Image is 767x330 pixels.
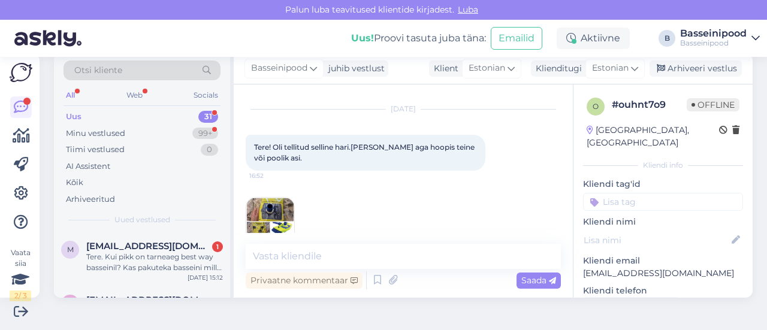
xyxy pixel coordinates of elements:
div: Klient [429,62,458,75]
span: marekvaasa@gmail.com [86,241,211,252]
p: Kliendi telefon [583,284,743,297]
span: m [67,245,74,254]
span: margus.lang@gmail.com [86,295,211,305]
div: [DATE] [246,104,561,114]
div: Vaata siia [10,247,31,301]
div: B [659,30,675,47]
div: juhib vestlust [324,62,385,75]
div: Web [124,87,145,103]
div: Basseinipood [680,38,747,48]
div: Socials [191,87,221,103]
div: Tiimi vestlused [66,144,125,156]
div: # ouhnt7o9 [612,98,687,112]
button: Emailid [491,27,542,50]
a: BasseinipoodBasseinipood [680,29,760,48]
div: Uus [66,111,81,123]
div: 2 / 3 [10,290,31,301]
span: 16:52 [249,171,294,180]
div: [DATE] 15:12 [188,273,223,282]
span: Offline [687,98,739,111]
div: Minu vestlused [66,128,125,140]
input: Lisa nimi [584,234,729,247]
span: Luba [454,4,482,15]
p: [EMAIL_ADDRESS][DOMAIN_NAME] [583,267,743,280]
div: Arhiveeritud [66,193,115,205]
div: Kliendi info [583,160,743,171]
div: 31 [198,111,218,123]
p: Kliendi tag'id [583,178,743,190]
div: Basseinipood [680,29,747,38]
div: 99+ [192,128,218,140]
span: Uued vestlused [114,214,170,225]
div: Arhiveeri vestlus [650,60,742,77]
span: Saada [521,275,556,286]
span: Estonian [469,62,505,75]
span: Otsi kliente [74,64,122,77]
img: Attachment [246,198,294,246]
span: o [593,102,599,111]
p: Kliendi nimi [583,216,743,228]
span: Tere! Oli tellitud selline hari.[PERSON_NAME] aga hoopis teine või poolik asi. [254,143,476,162]
p: Kliendi email [583,255,743,267]
div: Kõik [66,177,83,189]
img: Askly Logo [10,63,32,82]
input: Lisa tag [583,193,743,211]
div: All [64,87,77,103]
span: Basseinipood [251,62,307,75]
div: Proovi tasuta juba täna: [351,31,486,46]
div: Aktiivne [557,28,630,49]
div: 1 [212,241,223,252]
div: Privaatne kommentaar [246,273,363,289]
div: 0 [201,144,218,156]
div: AI Assistent [66,161,110,172]
b: Uus! [351,32,374,44]
div: Tere. Kui pikk on tarneaeg best way basseinil? Kas pakuteka basseini mille vee sügavus on ca 1,2m... [86,252,223,273]
div: Klienditugi [531,62,582,75]
div: [GEOGRAPHIC_DATA], [GEOGRAPHIC_DATA] [587,124,719,149]
span: Estonian [592,62,629,75]
div: Küsi telefoninumbrit [583,297,680,313]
